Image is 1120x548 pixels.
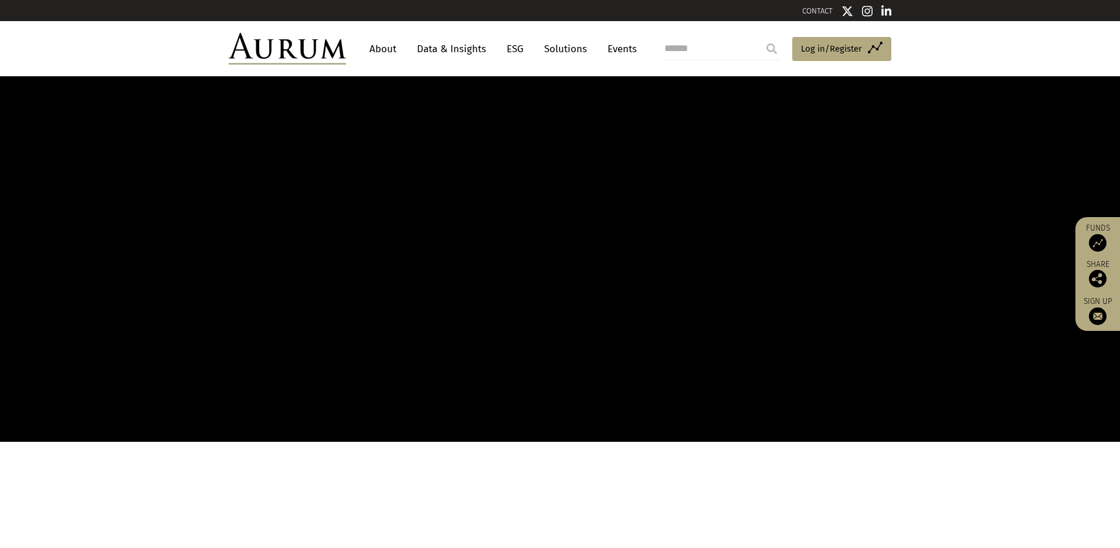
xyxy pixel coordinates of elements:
a: CONTACT [802,6,833,15]
span: Log in/Register [801,42,862,56]
a: Sign up [1081,296,1114,325]
a: ESG [501,38,530,60]
img: Share this post [1089,270,1107,287]
img: Aurum [229,33,346,65]
a: Funds [1081,223,1114,252]
a: Events [602,38,637,60]
img: Access Funds [1089,234,1107,252]
input: Submit [760,37,783,60]
a: Data & Insights [411,38,492,60]
img: Sign up to our newsletter [1089,307,1107,325]
a: Log in/Register [792,37,891,62]
div: Share [1081,261,1114,287]
a: About [364,38,402,60]
img: Instagram icon [862,5,873,17]
img: Linkedin icon [881,5,892,17]
a: Solutions [538,38,593,60]
img: Twitter icon [841,5,853,17]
